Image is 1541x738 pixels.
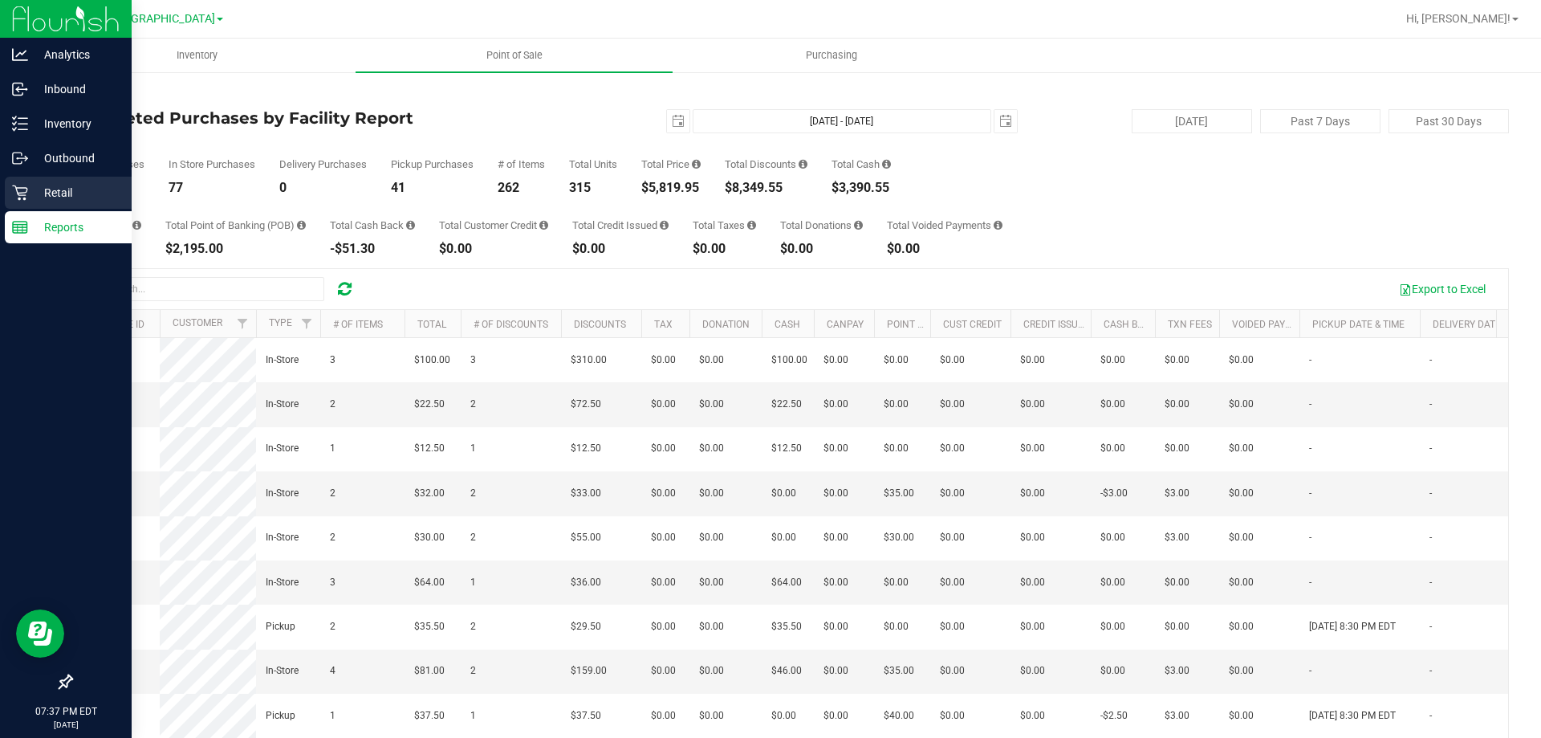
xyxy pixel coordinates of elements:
i: Sum of all voided payment transaction amounts, excluding tips and transaction fees, for all purch... [994,220,1002,230]
span: $0.00 [1229,663,1254,679]
span: $36.00 [571,575,601,590]
p: Analytics [28,45,124,64]
div: $0.00 [780,243,863,255]
a: Inventory [39,39,356,72]
span: $0.00 [1020,486,1045,501]
div: -$51.30 [330,243,415,255]
span: 1 [330,441,335,456]
inline-svg: Analytics [12,47,28,63]
span: $40.00 [884,708,914,724]
span: $0.00 [823,397,848,412]
button: Past 30 Days [1389,109,1509,133]
span: $0.00 [699,530,724,545]
div: $2,195.00 [165,243,306,255]
span: $0.00 [884,397,909,412]
span: 2 [330,486,335,501]
span: $0.00 [823,575,848,590]
span: - [1309,575,1311,590]
span: $12.50 [771,441,802,456]
span: $0.00 [699,353,724,368]
span: $22.50 [414,397,445,412]
span: $0.00 [1020,353,1045,368]
i: Sum of the successful, non-voided payments using account credit for all purchases in the date range. [539,220,548,230]
i: Sum of all round-up-to-next-dollar total price adjustments for all purchases in the date range. [854,220,863,230]
span: $30.00 [414,530,445,545]
span: $12.50 [571,441,601,456]
span: $0.00 [940,708,965,724]
span: - [1309,441,1311,456]
span: $0.00 [884,353,909,368]
div: Total Point of Banking (POB) [165,220,306,230]
span: -$2.50 [1100,708,1128,724]
span: $0.00 [1229,397,1254,412]
iframe: Resource center [16,610,64,658]
a: Point of Sale [356,39,673,72]
span: $0.00 [1165,353,1189,368]
div: $5,819.95 [641,181,701,194]
span: - [1309,397,1311,412]
span: $0.00 [823,486,848,501]
span: $100.00 [414,353,450,368]
span: $0.00 [651,397,676,412]
span: $32.00 [414,486,445,501]
span: $0.00 [1100,619,1125,634]
span: select [667,110,689,133]
span: $0.00 [1100,530,1125,545]
span: $0.00 [1229,708,1254,724]
span: $0.00 [940,397,965,412]
span: 2 [470,530,476,545]
span: -$3.00 [1100,486,1128,501]
a: Type [269,317,292,328]
span: $0.00 [940,486,965,501]
span: $0.00 [651,530,676,545]
span: $310.00 [571,353,607,368]
a: Filter [230,310,256,337]
a: Txn Fees [1168,319,1212,330]
div: Total Price [641,159,701,169]
span: select [994,110,1017,133]
a: Point of Banking (POB) [887,319,1001,330]
p: Reports [28,218,124,237]
div: $0.00 [887,243,1002,255]
span: $0.00 [1100,663,1125,679]
span: $0.00 [1020,575,1045,590]
span: $0.00 [699,663,724,679]
span: 2 [330,619,335,634]
span: $0.00 [699,486,724,501]
div: Total Donations [780,220,863,230]
span: $0.00 [823,619,848,634]
span: $3.00 [1165,530,1189,545]
span: $0.00 [1229,486,1254,501]
span: - [1429,575,1432,590]
span: $0.00 [1229,575,1254,590]
span: $64.00 [414,575,445,590]
a: Tax [654,319,673,330]
span: $0.00 [1229,530,1254,545]
a: Delivery Date [1433,319,1501,330]
h4: Completed Purchases by Facility Report [71,109,550,127]
span: $0.00 [651,353,676,368]
a: CanPay [827,319,864,330]
span: $100.00 [771,353,807,368]
div: Delivery Purchases [279,159,367,169]
span: $72.50 [571,397,601,412]
span: [DATE] 8:30 PM EDT [1309,619,1396,634]
span: - [1429,353,1432,368]
span: [DATE] 8:30 PM EDT [1309,708,1396,724]
span: In-Store [266,397,299,412]
i: Sum of the successful, non-voided point-of-banking payment transactions, both via payment termina... [297,220,306,230]
span: $35.00 [884,663,914,679]
div: # of Items [498,159,545,169]
span: $0.00 [823,708,848,724]
span: $0.00 [940,663,965,679]
div: Total Taxes [693,220,756,230]
div: 0 [279,181,367,194]
span: $0.00 [1100,397,1125,412]
p: [DATE] [7,719,124,731]
a: Customer [173,317,222,328]
a: Purchasing [673,39,990,72]
div: 77 [169,181,255,194]
div: Total Voided Payments [887,220,1002,230]
span: $0.00 [771,708,796,724]
span: - [1429,441,1432,456]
